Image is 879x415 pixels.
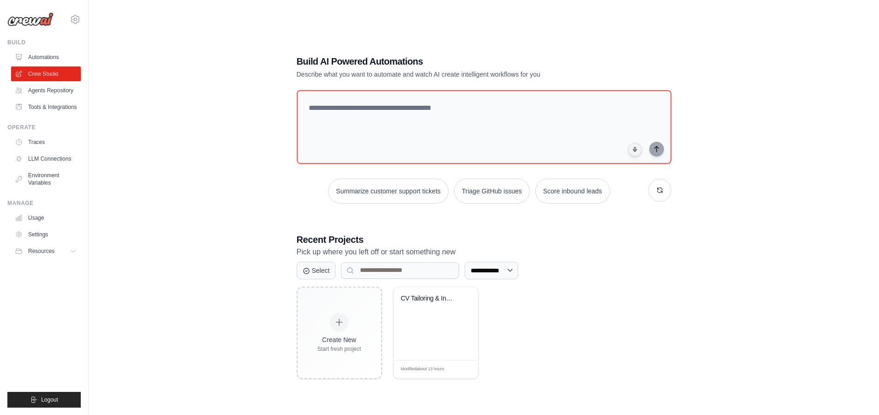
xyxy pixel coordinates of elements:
[297,55,607,68] h1: Build AI Powered Automations
[317,345,361,353] div: Start fresh project
[297,233,671,246] h3: Recent Projects
[7,124,81,131] div: Operate
[11,50,81,65] a: Automations
[297,246,671,258] p: Pick up where you left off or start something new
[11,227,81,242] a: Settings
[28,247,54,255] span: Resources
[297,262,336,279] button: Select
[648,179,671,202] button: Get new suggestions
[11,151,81,166] a: LLM Connections
[11,244,81,259] button: Resources
[7,12,54,26] img: Logo
[11,211,81,225] a: Usage
[11,135,81,150] a: Traces
[11,168,81,190] a: Environment Variables
[401,366,444,373] span: Modified about 13 hours
[41,396,58,403] span: Logout
[456,366,464,373] span: Edit
[7,199,81,207] div: Manage
[11,66,81,81] a: Crew Studio
[535,179,610,204] button: Score inbound leads
[11,83,81,98] a: Agents Repository
[401,295,457,303] div: CV Tailoring & Interview Readiness System
[11,100,81,114] a: Tools & Integrations
[7,39,81,46] div: Build
[7,392,81,408] button: Logout
[297,70,607,79] p: Describe what you want to automate and watch AI create intelligent workflows for you
[454,179,530,204] button: Triage GitHub issues
[628,143,642,156] button: Click to speak your automation idea
[317,335,361,344] div: Create New
[328,179,448,204] button: Summarize customer support tickets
